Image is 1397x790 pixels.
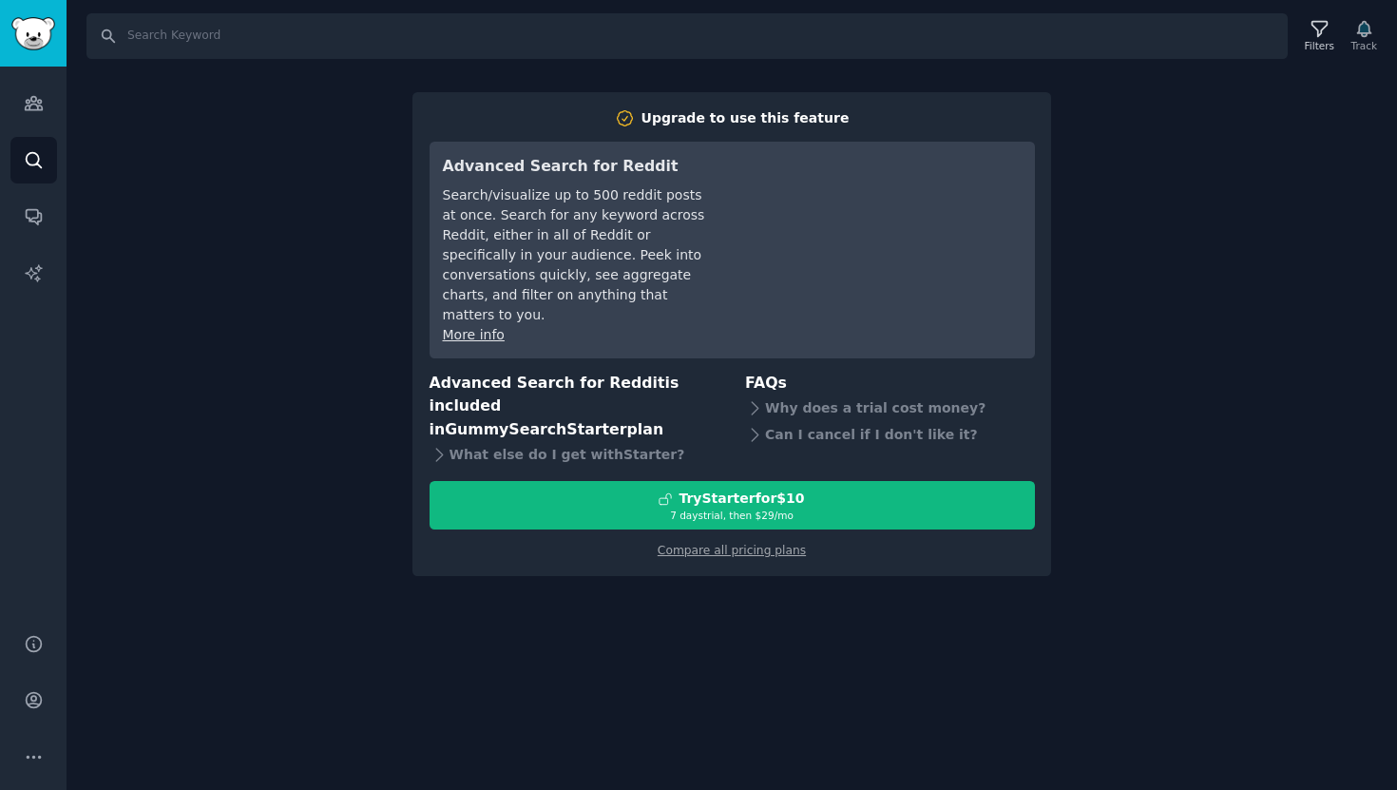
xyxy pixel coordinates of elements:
[641,108,850,128] div: Upgrade to use this feature
[11,17,55,50] img: GummySearch logo
[430,481,1035,530] button: TryStarterfor$107 daystrial, then $29/mo
[443,155,710,179] h3: Advanced Search for Reddit
[745,395,1035,421] div: Why does a trial cost money?
[1305,39,1334,52] div: Filters
[431,509,1034,522] div: 7 days trial, then $ 29 /mo
[745,421,1035,448] div: Can I cancel if I don't like it?
[658,544,806,557] a: Compare all pricing plans
[745,372,1035,395] h3: FAQs
[430,372,719,442] h3: Advanced Search for Reddit is included in plan
[86,13,1288,59] input: Search Keyword
[679,489,804,509] div: Try Starter for $10
[443,185,710,325] div: Search/visualize up to 500 reddit posts at once. Search for any keyword across Reddit, either in ...
[430,441,719,468] div: What else do I get with Starter ?
[443,327,505,342] a: More info
[737,155,1022,298] iframe: YouTube video player
[445,420,626,438] span: GummySearch Starter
